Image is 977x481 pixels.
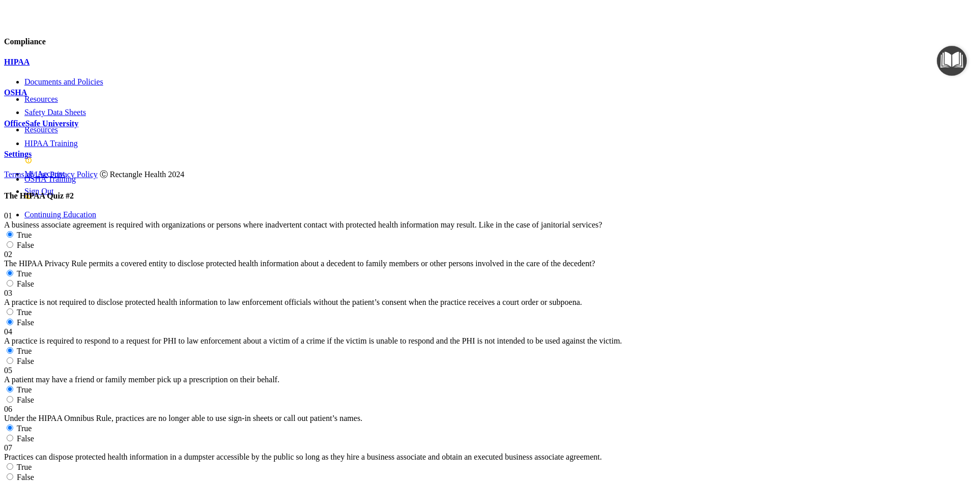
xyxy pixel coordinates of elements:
[17,434,34,443] span: False
[17,424,32,433] span: True
[24,125,973,134] a: Resources
[4,37,973,46] h4: Compliance
[4,191,973,201] h4: The HIPAA Quiz #2
[4,170,48,179] a: Terms of Use
[4,298,582,306] span: A practice is not required to disclose protected health information to law enforcement officials ...
[17,279,34,288] span: False
[4,250,12,259] span: 02
[17,395,34,404] span: False
[24,108,973,117] a: Safety Data Sheets
[7,357,13,364] input: False
[7,386,13,392] input: True
[4,4,142,24] img: PMB logo
[4,405,12,413] span: 06
[7,473,13,480] input: False
[17,241,34,249] span: False
[7,280,13,287] input: False
[7,241,13,248] input: False
[24,139,973,148] p: HIPAA Training
[17,385,32,394] span: True
[24,210,973,219] a: Continuing Education
[7,396,13,403] input: False
[937,46,967,76] button: Open Resource Center
[4,375,279,384] span: A patient may have a friend or family member pick up a prescription on their behalf.
[4,366,12,375] span: 05
[24,156,33,164] img: warning-circle.0cc9ac19.png
[17,318,34,327] span: False
[4,88,973,97] a: OSHA
[17,269,32,278] span: True
[4,220,602,229] span: A business associate agreement is required with organizations or persons where inadvertent contac...
[17,308,32,317] span: True
[4,119,973,128] a: OfficeSafe University
[7,270,13,276] input: True
[100,170,185,179] span: Ⓒ Rectangle Health 2024
[4,211,12,220] span: 01
[4,452,602,461] span: Practices can dispose protected health information in a dumpster accessible by the public so long...
[24,77,973,87] a: Documents and Policies
[4,58,973,67] a: HIPAA
[7,308,13,315] input: True
[50,170,98,179] a: Privacy Policy
[4,150,973,159] a: Settings
[7,463,13,470] input: True
[17,357,34,365] span: False
[7,425,13,431] input: True
[17,347,32,355] span: True
[4,259,595,268] span: The HIPAA Privacy Rule permits a covered entity to disclose protected health information about a ...
[24,95,973,104] a: Resources
[17,463,32,471] span: True
[926,411,965,449] iframe: Drift Widget Chat Controller
[7,435,13,441] input: False
[24,187,973,196] a: Sign Out
[7,319,13,325] input: False
[7,231,13,238] input: True
[4,443,12,452] span: 07
[4,414,362,422] span: Under the HIPAA Omnibus Rule, practices are no longer able to use sign-in sheets or call out pati...
[4,327,12,336] span: 04
[24,139,973,166] a: HIPAA Training
[4,289,12,297] span: 03
[7,347,13,354] input: True
[17,231,32,239] span: True
[4,336,622,345] span: A practice is required to respond to a request for PHI to law enforcement about a victim of a cri...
